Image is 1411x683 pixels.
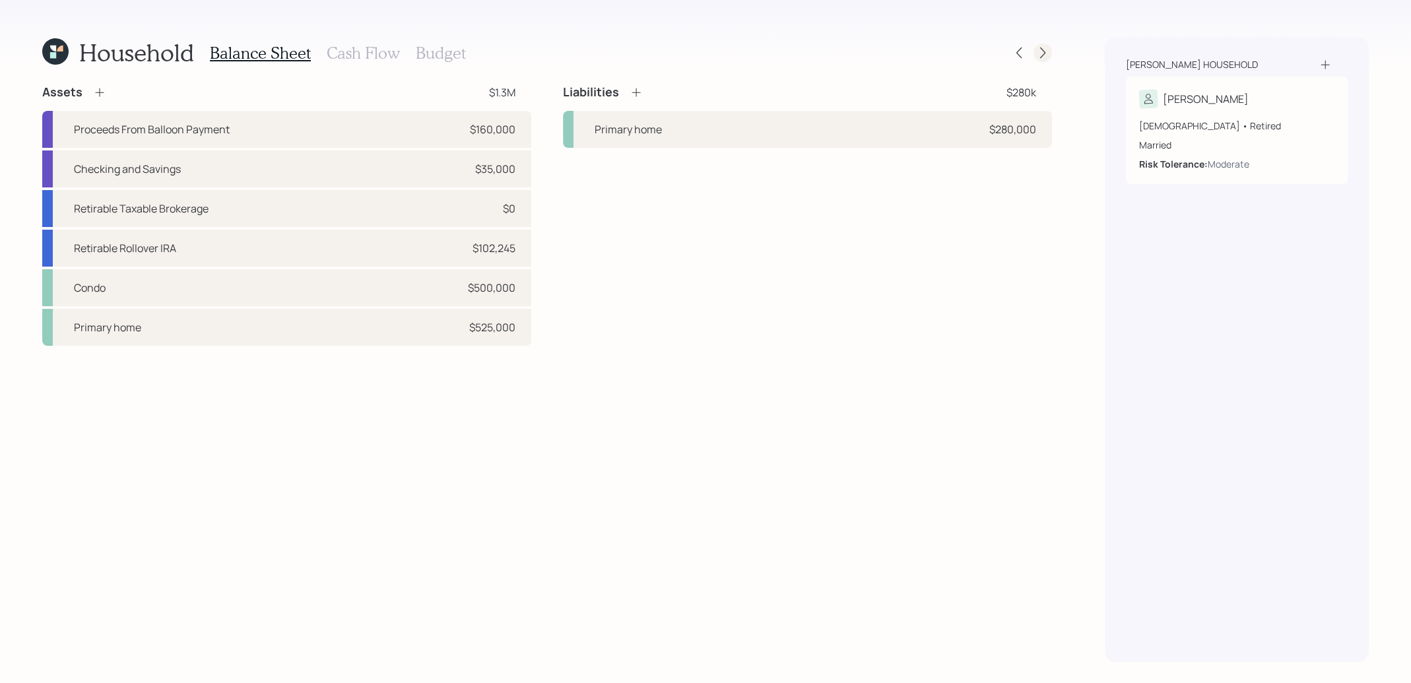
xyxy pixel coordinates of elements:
[327,44,400,63] h3: Cash Flow
[468,280,515,296] div: $500,000
[503,201,515,216] div: $0
[79,38,194,67] h1: Household
[74,319,141,335] div: Primary home
[1139,119,1334,133] div: [DEMOGRAPHIC_DATA] • Retired
[1139,158,1208,170] b: Risk Tolerance:
[416,44,466,63] h3: Budget
[1006,84,1036,100] div: $280k
[563,85,619,100] h4: Liabilities
[74,280,106,296] div: Condo
[1163,91,1249,107] div: [PERSON_NAME]
[473,240,515,256] div: $102,245
[489,84,515,100] div: $1.3M
[74,121,230,137] div: Proceeds From Balloon Payment
[42,85,82,100] h4: Assets
[1126,58,1258,71] div: [PERSON_NAME] household
[74,240,176,256] div: Retirable Rollover IRA
[989,121,1036,137] div: $280,000
[210,44,311,63] h3: Balance Sheet
[74,201,209,216] div: Retirable Taxable Brokerage
[475,161,515,177] div: $35,000
[1208,157,1249,171] div: Moderate
[469,319,515,335] div: $525,000
[470,121,515,137] div: $160,000
[595,121,662,137] div: Primary home
[74,161,181,177] div: Checking and Savings
[1139,138,1334,152] div: Married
